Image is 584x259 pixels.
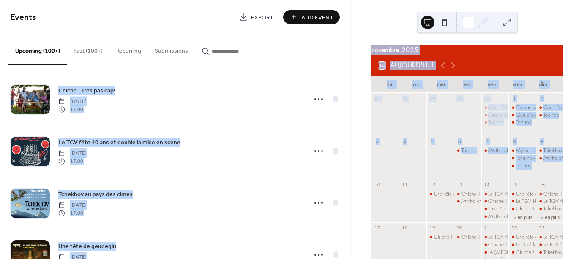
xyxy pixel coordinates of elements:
div: Chiche ! T'es pas cap! [461,234,511,241]
div: lun. [378,76,404,93]
div: 1 [511,95,517,102]
div: Une tête de geudeglu [426,191,454,198]
div: Tchekhov au pays des cimes [536,147,563,154]
div: 19 [429,225,435,231]
span: Le TGV fête 40 ans et double la mise en scène [58,138,180,147]
div: 28 [401,95,408,102]
div: 17 [374,225,380,231]
div: Mytho cherche menteuse pour relation sérieuse [536,155,563,162]
div: Chiche ! T'es pas cap! [488,198,538,205]
button: Upcoming (100+) [8,34,67,65]
button: 14Aujourd'hui [375,59,437,71]
span: 17:00 [58,105,87,113]
a: Chiche ! T'es pas cap! [58,86,115,95]
div: Chiche ! T'es pas cap! [454,234,481,241]
div: Que d'os Que d'os [481,112,509,119]
span: Export [251,13,273,22]
div: 31 [484,95,490,102]
div: Le TGV fête 40 ans et double la mise en scène [481,191,509,198]
div: Une tête de geudeglu [434,191,480,198]
div: novembre 2025 [371,45,563,55]
div: sam. [505,76,531,93]
span: [DATE] [58,98,87,105]
div: 23 [538,225,545,231]
div: mar. [404,76,429,93]
div: Tchekhov au pays des cimes [536,205,563,213]
div: Que d'os Que d'os [508,112,536,119]
div: 16 [538,181,545,188]
div: 11 [401,181,408,188]
div: Le TGV fête 40 ans et double la mise en scène [508,241,536,248]
a: Tchekhov au pays des cimes [58,189,133,199]
div: Ceci n'est pas un hold-up ! [488,104,547,111]
div: dim. [531,76,557,93]
div: Toc toc [543,112,559,119]
div: Chiche ! T'es pas cap! [508,249,536,256]
div: Le [MEDICAL_DATA] des Voleurs [488,249,558,256]
a: Add Event [283,10,340,24]
div: Une tête de geudeglu [516,191,562,198]
div: Tchekhov au pays des cimes [508,155,536,162]
div: Toc toc [516,119,532,126]
div: Tchekhov au pays des cimes [516,155,578,162]
div: Tchekhov au pays des cimes [536,249,563,256]
div: Le TGV fête 40 ans et double la mise en scène [481,234,509,241]
div: Le TGV fête 40 ans et double la mise en scène [536,234,563,241]
div: Le TGV fête 40 ans et double la mise en scène [536,241,563,248]
div: ven. [480,76,505,93]
div: Chiche ! T'es pas cap! [454,191,481,198]
div: Toc toc [508,119,536,126]
div: 20 [456,225,463,231]
div: 8 [511,138,517,145]
div: jeu. [455,76,480,93]
span: Add Event [301,13,333,22]
div: Une tête de geudeglu [508,234,536,241]
div: Une tête de geudeglu [508,191,536,198]
button: 2 en plus [510,213,536,220]
button: Submissions [148,34,195,64]
div: 3 [374,138,380,145]
button: 2 en plus [538,213,563,220]
div: 30 [456,95,463,102]
div: Chiche ! T'es pas cap! [536,191,563,198]
div: 9 [538,138,545,145]
div: 2 [538,95,545,102]
span: 17:00 [58,157,87,165]
div: Le Bal des Voleurs [481,249,509,256]
div: Une tête de geudeglu [488,205,535,213]
a: Export [233,10,280,24]
div: Chiche ! T'es pas cap! [481,241,509,248]
button: Past (100+) [67,34,109,64]
div: 29 [429,95,435,102]
button: Recurring [109,34,148,64]
div: Chiche ! T'es pas cap! [488,241,538,248]
div: 6 [456,138,463,145]
div: Ceci n'est pas un hold-up ! [516,104,575,111]
div: Toc toc [516,162,532,170]
div: 22 [511,225,517,231]
div: Ceci n'est pas un hold-up ! [508,104,536,111]
div: 14 [484,181,490,188]
div: Toc toc [481,119,509,126]
div: 18 [401,225,408,231]
span: [DATE] [58,150,87,157]
div: Mytho cherche menteuse pour relation sérieuse [508,147,536,154]
div: Ceci n'est pas un hold-up ! [481,104,509,111]
div: mer. [429,76,455,93]
div: 10 [374,181,380,188]
div: Une tête de geudeglu [516,234,562,241]
span: 17:00 [58,209,87,217]
div: Chiche ! T'es pas cap! [516,205,566,213]
span: Events [11,9,36,26]
div: Mytho cherche menteuse pour relation sérieuse [481,147,509,154]
div: Le TGV fête 40 ans et double la mise en scène [536,198,563,205]
div: Mytho cherche menteuse pour relation sérieuse [461,198,562,205]
div: Toc toc [488,119,504,126]
div: Chiche ! T'es pas cap! [508,205,536,213]
div: Que d'os Que d'os [516,112,558,119]
div: Ceci n'est pas un hold-up ! [536,104,563,111]
div: 21 [484,225,490,231]
div: Toc toc [461,147,477,154]
div: Mytho cherche menteuse pour relation sérieuse [454,198,481,205]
